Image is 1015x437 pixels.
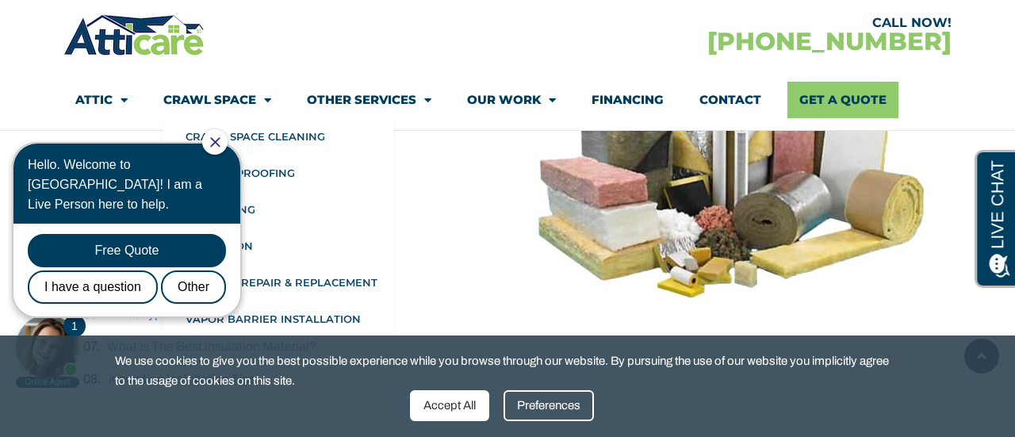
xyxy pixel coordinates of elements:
div: Preferences [504,390,594,421]
a: Air Duct Repair & Replacement [163,264,393,301]
a: Air Sealing [163,191,393,228]
a: Rodent Proofing [163,155,393,191]
div: Accept All [410,390,489,421]
div: Hello. Welcome to [GEOGRAPHIC_DATA]! I am a Live Person here to help. [20,27,218,86]
div: Close Chat [194,2,220,27]
span: We use cookies to give you the best possible experience while you browse through our website. By ... [115,351,889,390]
div: I have a question [20,143,150,176]
div: Online Agent [8,249,71,260]
span: Opens a chat window [39,13,128,33]
a: Other Services [307,82,431,118]
a: Crawl Space [163,82,271,118]
div: Other [153,143,218,176]
span: 1 [63,192,70,205]
a: Financing [592,82,664,118]
a: Close Chat [202,10,213,20]
div: Need help? Chat with us now! [8,187,71,251]
div: Free Quote [20,106,218,140]
ul: Crawl Space [163,118,393,337]
a: Insulation [163,228,393,264]
a: Attic [75,82,128,118]
a: Vapor Barrier Installation [163,301,393,337]
nav: Menu [75,82,940,118]
a: Get A Quote [787,82,898,118]
div: CALL NOW! [507,17,952,29]
iframe: Chat Invitation [8,128,262,389]
a: Our Work [467,82,556,118]
a: Crawl Space Cleaning [163,118,393,155]
a: Contact [699,82,761,118]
